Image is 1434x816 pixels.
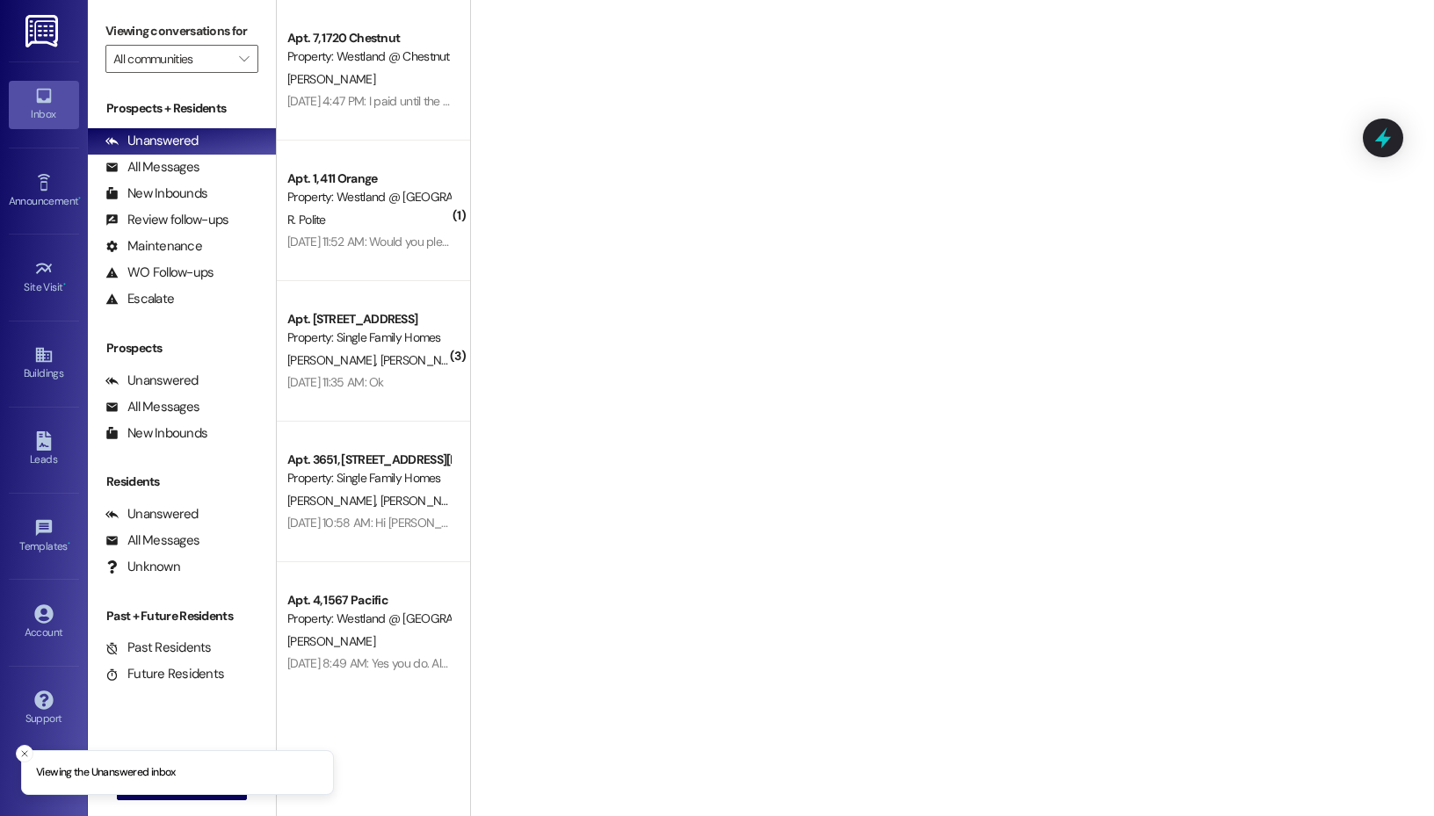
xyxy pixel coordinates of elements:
a: Buildings [9,340,79,387]
span: R. Polite [287,212,326,227]
span: [PERSON_NAME] [287,633,375,649]
div: New Inbounds [105,424,207,443]
a: Leads [9,426,79,473]
div: Escalate [105,290,174,308]
div: Review follow-ups [105,211,228,229]
div: [DATE] 8:49 AM: Yes you do. Also I sent you a text about me getting a reminder of my rent payment... [287,655,1219,671]
img: ResiDesk Logo [25,15,62,47]
div: All Messages [105,398,199,416]
span: • [78,192,81,205]
div: All Messages [105,531,199,550]
div: [DATE] 11:52 AM: Would you please take $55 off of next month"s rent because I had no choice but t... [287,234,1257,249]
a: Account [9,599,79,646]
p: Viewing the Unanswered inbox [36,765,176,781]
div: Property: Single Family Homes [287,329,450,347]
span: [PERSON_NAME] [287,352,380,368]
span: [PERSON_NAME] [380,493,468,509]
div: Unknown [105,558,180,576]
input: All communities [113,45,230,73]
div: Apt. 4, 1567 Pacific [287,591,450,610]
div: Past Residents [105,639,212,657]
label: Viewing conversations for [105,18,258,45]
span: [PERSON_NAME] [287,71,375,87]
div: Residents [88,473,276,491]
div: WO Follow-ups [105,264,214,282]
div: Maintenance [105,237,202,256]
div: All Messages [105,158,199,177]
i:  [239,52,249,66]
div: Apt. [STREET_ADDRESS] [287,310,450,329]
div: Property: Single Family Homes [287,469,450,487]
div: Future Residents [105,665,224,683]
div: Unanswered [105,132,199,150]
div: Prospects [88,339,276,357]
div: Apt. 7, 1720 Chestnut [287,29,450,47]
a: Site Visit • [9,254,79,301]
div: Property: Westland @ Chestnut (3366) [287,47,450,66]
div: Past + Future Residents [88,607,276,625]
div: Apt. 1, 411 Orange [287,170,450,188]
a: Templates • [9,513,79,560]
span: [PERSON_NAME] [380,352,468,368]
div: Unanswered [105,372,199,390]
a: Support [9,685,79,733]
div: Apt. 3651, [STREET_ADDRESS][PERSON_NAME] [287,451,450,469]
div: New Inbounds [105,184,207,203]
div: Property: Westland @ [GEOGRAPHIC_DATA] (3297) [287,610,450,628]
div: Prospects + Residents [88,99,276,118]
div: [DATE] 4:47 PM: I paid until the 11th I believe [287,93,503,109]
span: • [68,538,70,550]
div: Unanswered [105,505,199,524]
span: [PERSON_NAME] [287,493,380,509]
a: Inbox [9,81,79,128]
div: Property: Westland @ [GEOGRAPHIC_DATA] (3360) [287,188,450,206]
button: Close toast [16,745,33,762]
div: [DATE] 11:35 AM: Ok [287,374,384,390]
span: • [63,278,66,291]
